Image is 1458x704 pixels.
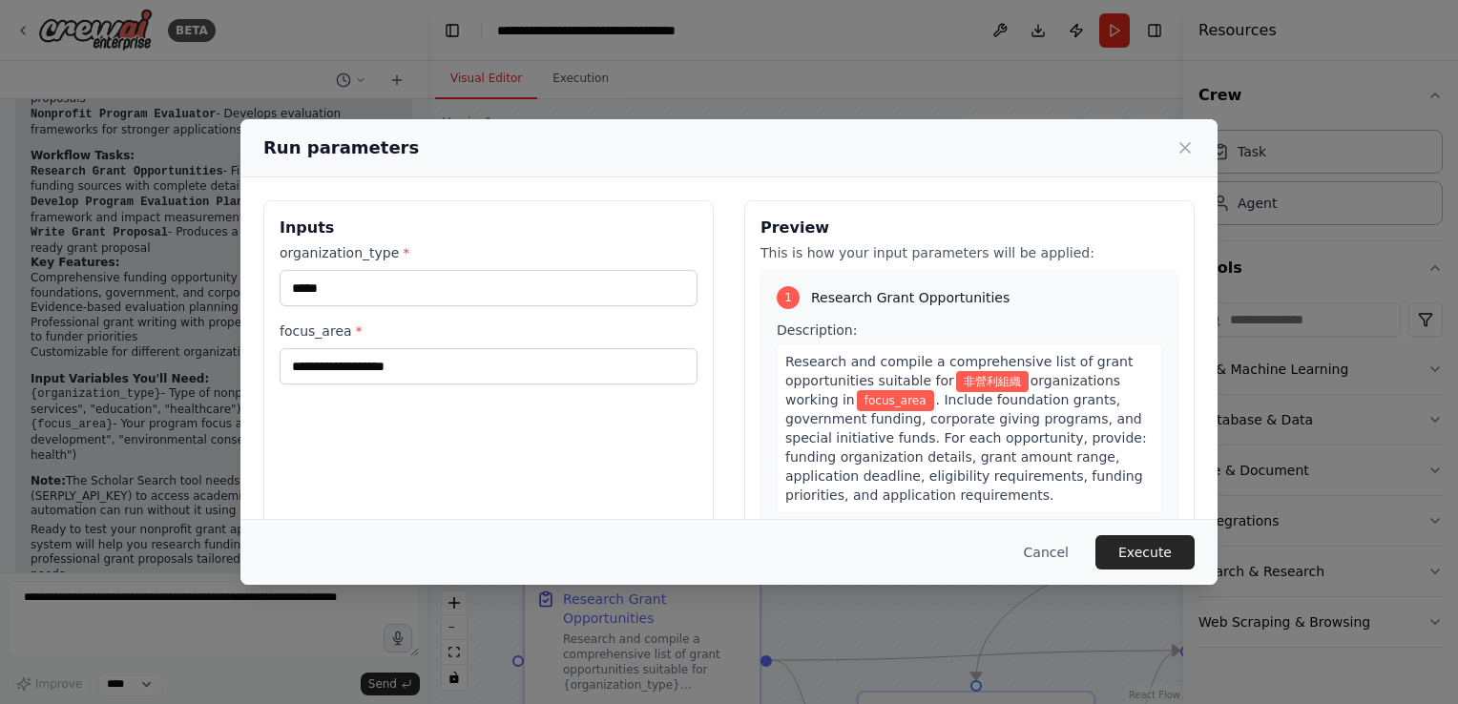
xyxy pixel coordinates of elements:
[785,354,1133,388] span: Research and compile a comprehensive list of grant opportunities suitable for
[785,392,1147,503] span: . Include foundation grants, government funding, corporate giving programs, and special initiativ...
[760,243,1178,262] p: This is how your input parameters will be applied:
[280,217,698,239] h3: Inputs
[760,217,1178,239] h3: Preview
[857,390,934,411] span: Variable: focus_area
[263,135,419,161] h2: Run parameters
[1095,535,1195,569] button: Execute
[777,286,800,309] div: 1
[280,321,698,341] label: focus_area
[777,322,857,338] span: Description:
[1009,535,1084,569] button: Cancel
[280,243,698,262] label: organization_type
[956,371,1029,392] span: Variable: organization_type
[811,288,1010,307] span: Research Grant Opportunities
